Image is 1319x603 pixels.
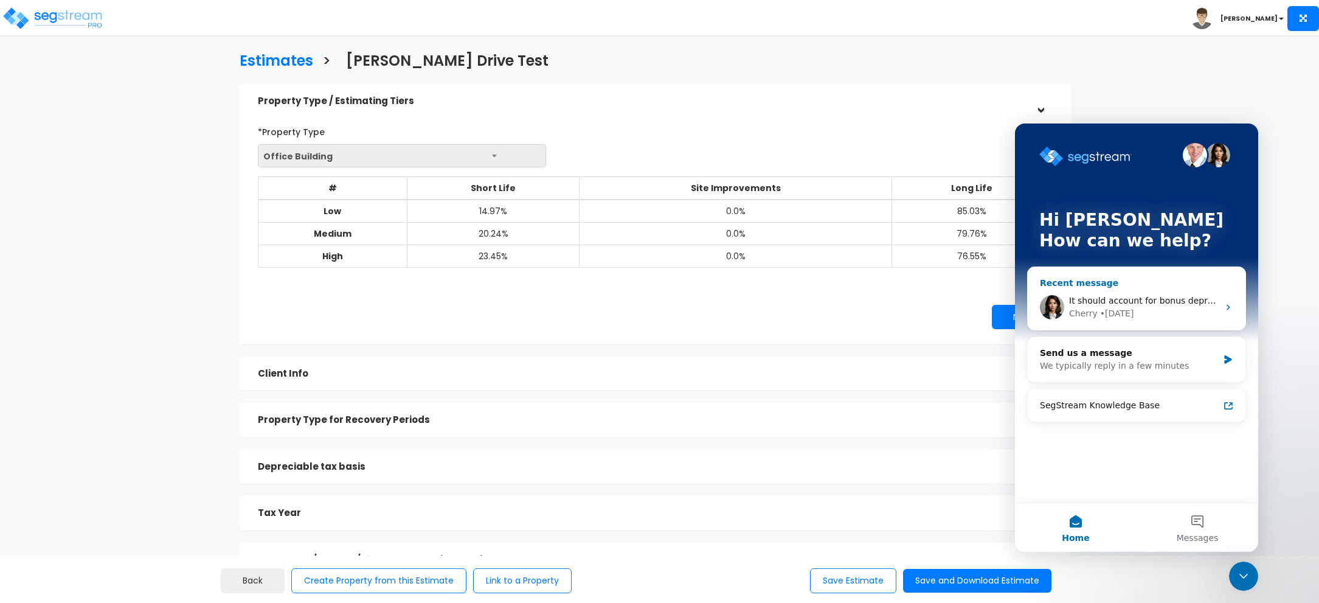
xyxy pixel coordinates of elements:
[258,145,546,168] span: Office Building
[1015,124,1258,552] iframe: Intercom live chat
[258,555,1029,565] h5: Comments/ Images/ Link to Property
[891,200,1052,223] td: 85.03%
[25,223,203,236] div: Send us a message
[122,380,243,428] button: Messages
[580,176,891,200] th: Site Improvements
[291,568,466,593] button: Create Property from this Estimate
[258,96,1029,106] h5: Property Type / Estimating Tiers
[25,236,203,249] div: We typically reply in a few minutes
[258,508,1029,518] h5: Tax Year
[54,172,516,182] span: It should account for bonus depreciation, unless the “Elect out of Bonus for this Proposal” toggl...
[314,228,351,240] b: Medium
[337,41,549,78] a: [PERSON_NAME] Drive Test
[891,245,1052,267] td: 76.55%
[258,176,407,200] th: #
[407,176,580,200] th: Short Life
[810,568,896,593] button: Save Estimate
[992,305,1053,329] button: Next
[1191,8,1213,29] img: avatar.png
[1031,89,1050,113] div: >
[18,271,226,293] a: SegStream Knowledge Base
[407,222,580,245] td: 20.24%
[258,415,1029,425] h5: Property Type for Recovery Periods
[324,205,341,217] b: Low
[580,245,891,267] td: 0.0%
[346,53,549,72] h3: [PERSON_NAME] Drive Test
[580,200,891,223] td: 0.0%
[162,410,204,419] span: Messages
[47,410,74,419] span: Home
[891,222,1052,245] td: 79.76%
[12,213,231,259] div: Send us a messageWe typically reply in a few minutes
[258,144,547,167] span: Office Building
[1229,562,1258,591] iframe: Intercom live chat
[322,53,331,72] h3: >
[1220,14,1278,23] b: [PERSON_NAME]
[25,276,204,288] div: SegStream Knowledge Base
[407,245,580,267] td: 23.45%
[407,200,580,223] td: 14.97%
[891,176,1052,200] th: Long Life
[54,184,83,197] div: Cherry
[230,41,313,78] a: Estimates
[473,568,572,593] button: Link to a Property
[85,184,119,197] div: • [DATE]
[2,6,105,30] img: logo_pro_r.png
[240,53,313,72] h3: Estimates
[258,122,325,138] label: *Property Type
[322,250,343,262] b: High
[580,222,891,245] td: 0.0%
[221,568,285,593] button: Back
[438,553,485,566] span: (optional)
[258,369,1029,379] h5: Client Info
[903,569,1051,593] button: Save and Download Estimate
[258,462,1029,472] h5: Depreciable tax basis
